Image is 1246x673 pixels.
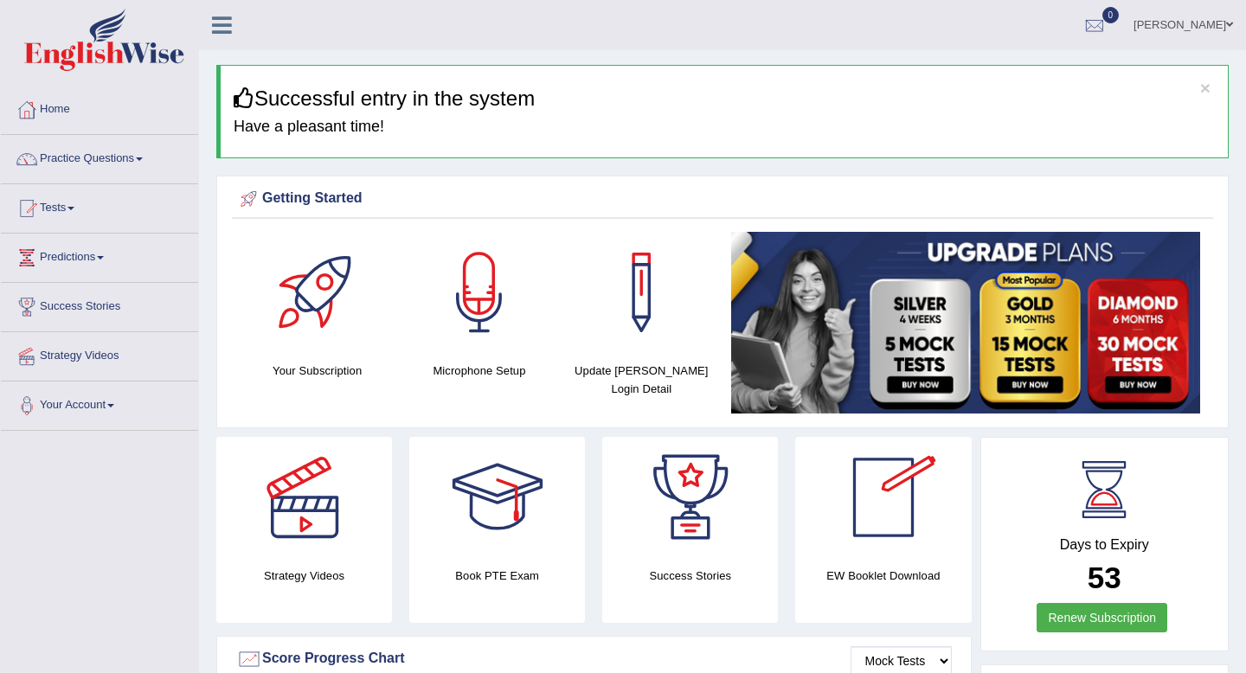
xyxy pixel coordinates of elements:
[1,381,198,425] a: Your Account
[1,234,198,277] a: Predictions
[1000,537,1210,553] h4: Days to Expiry
[216,567,392,585] h4: Strategy Videos
[236,646,952,672] div: Score Progress Chart
[795,567,971,585] h4: EW Booklet Download
[731,232,1200,413] img: small5.jpg
[1,283,198,326] a: Success Stories
[234,87,1215,110] h3: Successful entry in the system
[1,332,198,375] a: Strategy Videos
[407,362,551,380] h4: Microphone Setup
[569,362,714,398] h4: Update [PERSON_NAME] Login Detail
[234,119,1215,136] h4: Have a pleasant time!
[1,184,198,228] a: Tests
[1037,603,1167,632] a: Renew Subscription
[1,86,198,129] a: Home
[245,362,389,380] h4: Your Subscription
[1200,79,1211,97] button: ×
[409,567,585,585] h4: Book PTE Exam
[1,135,198,178] a: Practice Questions
[602,567,778,585] h4: Success Stories
[1102,7,1120,23] span: 0
[236,186,1209,212] div: Getting Started
[1088,561,1121,594] b: 53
